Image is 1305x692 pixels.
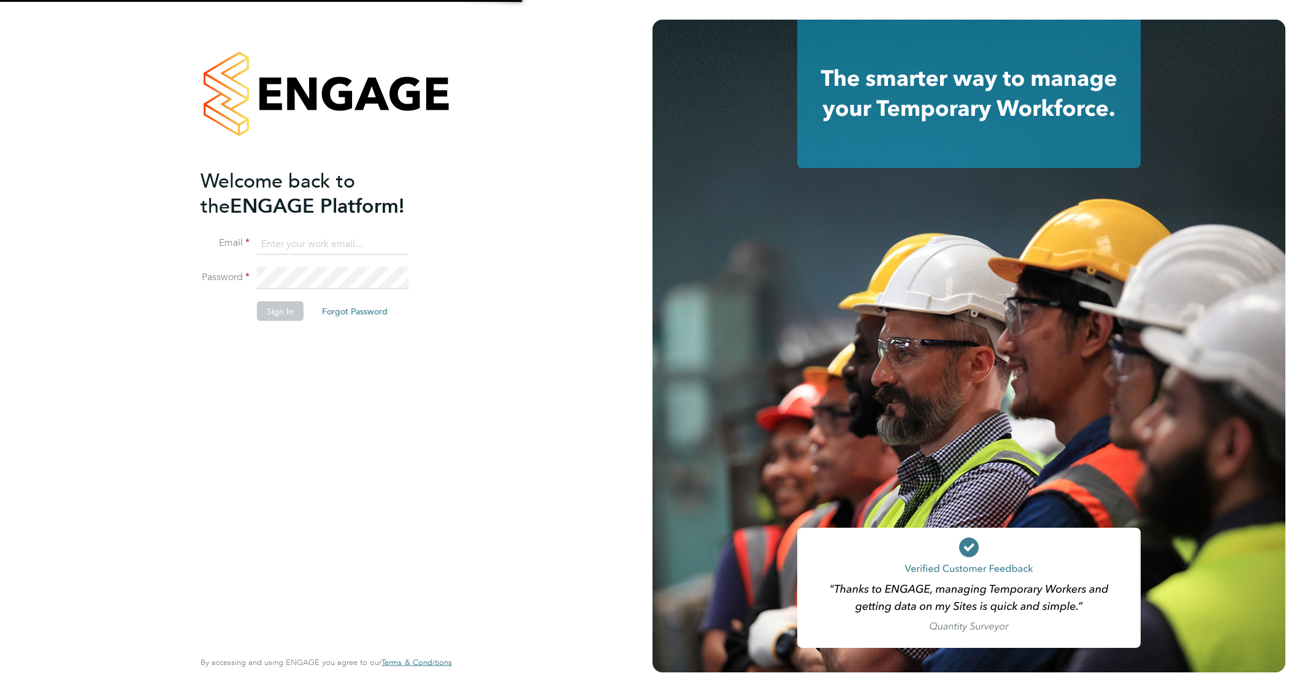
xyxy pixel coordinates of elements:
[381,658,452,667] a: Terms & Conditions
[201,657,452,667] span: By accessing and using ENGAGE you agree to our
[201,271,250,284] label: Password
[257,302,304,321] button: Sign In
[201,237,250,249] label: Email
[201,169,355,218] span: Welcome back to the
[201,168,440,218] h2: ENGAGE Platform!
[257,233,408,255] input: Enter your work email...
[381,657,452,667] span: Terms & Conditions
[312,302,397,321] button: Forgot Password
